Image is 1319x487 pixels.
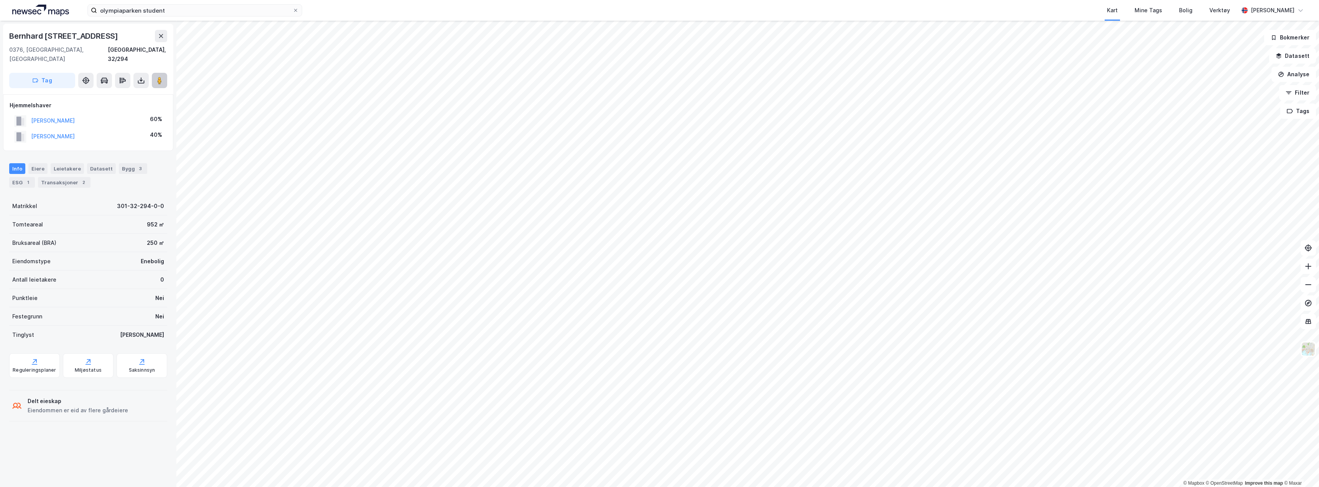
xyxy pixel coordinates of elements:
div: Eiere [28,163,48,174]
div: ESG [9,177,35,188]
button: Filter [1279,85,1316,100]
div: Tinglyst [12,330,34,339]
div: Enebolig [141,257,164,266]
a: Improve this map [1245,480,1283,486]
div: Tomteareal [12,220,43,229]
input: Søk på adresse, matrikkel, gårdeiere, leietakere eller personer [97,5,293,16]
button: Tag [9,73,75,88]
button: Bokmerker [1264,30,1316,45]
div: Datasett [87,163,116,174]
div: 0376, [GEOGRAPHIC_DATA], [GEOGRAPHIC_DATA] [9,45,108,64]
div: Saksinnsyn [129,367,155,373]
img: logo.a4113a55bc3d86da70a041830d287a7e.svg [12,5,69,16]
div: Eiendommen er eid av flere gårdeiere [28,406,128,415]
div: Bruksareal (BRA) [12,238,56,248]
div: Verktøy [1209,6,1230,15]
div: [PERSON_NAME] [120,330,164,339]
iframe: Chat Widget [1281,450,1319,487]
div: Info [9,163,25,174]
button: Tags [1280,103,1316,119]
div: Hjemmelshaver [10,101,167,110]
div: Antall leietakere [12,275,56,284]
img: Z [1301,342,1316,356]
div: Festegrunn [12,312,42,321]
div: 250 ㎡ [147,238,164,248]
div: [GEOGRAPHIC_DATA], 32/294 [108,45,167,64]
div: Bernhard [STREET_ADDRESS] [9,30,120,42]
button: Analyse [1271,67,1316,82]
div: 60% [150,115,162,124]
div: Delt eieskap [28,397,128,406]
div: Punktleie [12,294,38,303]
div: Matrikkel [12,202,37,211]
div: Mine Tags [1135,6,1162,15]
div: 952 ㎡ [147,220,164,229]
div: Bygg [119,163,147,174]
div: 2 [80,179,87,186]
div: Reguleringsplaner [13,367,56,373]
div: Bolig [1179,6,1192,15]
div: Transaksjoner [38,177,90,188]
div: 301-32-294-0-0 [117,202,164,211]
button: Datasett [1269,48,1316,64]
div: [PERSON_NAME] [1251,6,1294,15]
div: Nei [155,294,164,303]
div: Kart [1107,6,1118,15]
div: 40% [150,130,162,139]
div: 3 [137,165,144,172]
div: 0 [160,275,164,284]
div: Miljøstatus [75,367,102,373]
div: 1 [24,179,32,186]
div: Nei [155,312,164,321]
div: Leietakere [51,163,84,174]
div: Kontrollprogram for chat [1281,450,1319,487]
a: OpenStreetMap [1206,480,1243,486]
div: Eiendomstype [12,257,51,266]
a: Mapbox [1183,480,1204,486]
